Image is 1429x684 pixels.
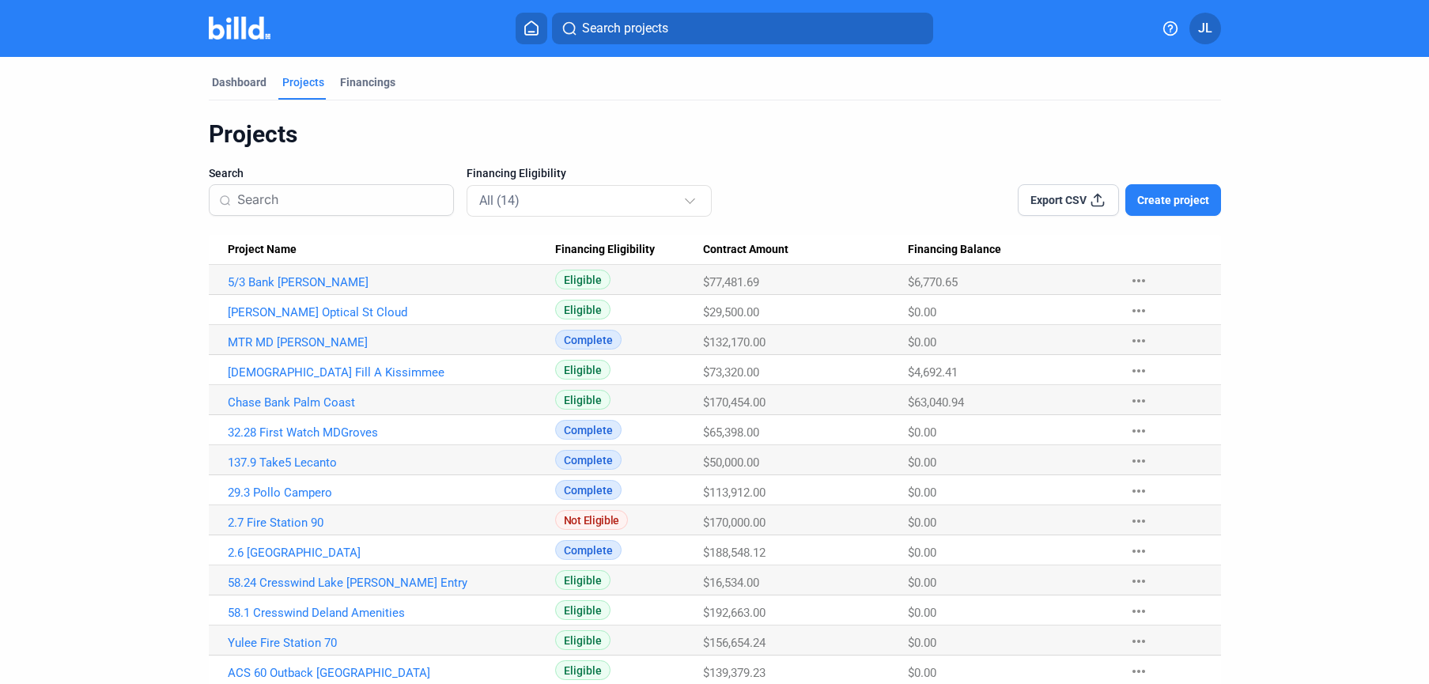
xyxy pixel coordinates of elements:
[555,450,622,470] span: Complete
[282,74,324,90] div: Projects
[228,546,555,560] a: 2.6 [GEOGRAPHIC_DATA]
[908,606,936,620] span: $0.00
[908,365,958,380] span: $4,692.41
[908,275,958,289] span: $6,770.65
[1129,482,1148,501] mat-icon: more_horiz
[908,636,936,650] span: $0.00
[555,360,611,380] span: Eligible
[703,275,759,289] span: $77,481.69
[703,395,766,410] span: $170,454.00
[555,540,622,560] span: Complete
[228,516,555,530] a: 2.7 Fire Station 90
[209,17,271,40] img: Billd Company Logo
[467,165,566,181] span: Financing Eligibility
[908,243,1001,257] span: Financing Balance
[555,243,703,257] div: Financing Eligibility
[228,606,555,620] a: 58.1 Cresswind Deland Amenities
[1129,452,1148,470] mat-icon: more_horiz
[228,335,555,350] a: MTR MD [PERSON_NAME]
[1137,192,1209,208] span: Create project
[555,510,628,530] span: Not Eligible
[1129,572,1148,591] mat-icon: more_horiz
[703,243,788,257] span: Contract Amount
[703,516,766,530] span: $170,000.00
[555,390,611,410] span: Eligible
[908,335,936,350] span: $0.00
[1129,632,1148,651] mat-icon: more_horiz
[479,193,520,208] mat-select-trigger: All (14)
[228,455,555,470] a: 137.9 Take5 Lecanto
[1189,13,1221,44] button: JL
[228,576,555,590] a: 58.24 Cresswind Lake [PERSON_NAME] Entry
[582,19,668,38] span: Search projects
[1125,184,1221,216] button: Create project
[228,395,555,410] a: Chase Bank Palm Coast
[1129,602,1148,621] mat-icon: more_horiz
[228,243,297,257] span: Project Name
[228,636,555,650] a: Yulee Fire Station 70
[703,425,759,440] span: $65,398.00
[1198,19,1212,38] span: JL
[228,666,555,680] a: ACS 60 Outback [GEOGRAPHIC_DATA]
[209,119,1221,149] div: Projects
[228,425,555,440] a: 32.28 First Watch MDGroves
[703,666,766,680] span: $139,379.23
[555,570,611,590] span: Eligible
[228,365,555,380] a: [DEMOGRAPHIC_DATA] Fill A Kissimmee
[1129,301,1148,320] mat-icon: more_horiz
[908,666,936,680] span: $0.00
[1129,271,1148,290] mat-icon: more_horiz
[703,305,759,319] span: $29,500.00
[703,243,909,257] div: Contract Amount
[209,165,244,181] span: Search
[555,660,611,680] span: Eligible
[555,243,655,257] span: Financing Eligibility
[1129,662,1148,681] mat-icon: more_horiz
[1030,192,1087,208] span: Export CSV
[908,516,936,530] span: $0.00
[1129,331,1148,350] mat-icon: more_horiz
[908,305,936,319] span: $0.00
[228,305,555,319] a: [PERSON_NAME] Optical St Cloud
[228,275,555,289] a: 5/3 Bank [PERSON_NAME]
[555,420,622,440] span: Complete
[555,300,611,319] span: Eligible
[237,183,444,217] input: Search
[1018,184,1119,216] button: Export CSV
[228,486,555,500] a: 29.3 Pollo Campero
[555,600,611,620] span: Eligible
[703,546,766,560] span: $188,548.12
[908,546,936,560] span: $0.00
[555,330,622,350] span: Complete
[1129,361,1148,380] mat-icon: more_horiz
[908,455,936,470] span: $0.00
[703,365,759,380] span: $73,320.00
[703,455,759,470] span: $50,000.00
[703,606,766,620] span: $192,663.00
[908,576,936,590] span: $0.00
[703,636,766,650] span: $156,654.24
[1129,391,1148,410] mat-icon: more_horiz
[1129,542,1148,561] mat-icon: more_horiz
[552,13,933,44] button: Search projects
[555,270,611,289] span: Eligible
[908,425,936,440] span: $0.00
[1129,421,1148,440] mat-icon: more_horiz
[703,576,759,590] span: $16,534.00
[703,335,766,350] span: $132,170.00
[555,480,622,500] span: Complete
[908,486,936,500] span: $0.00
[908,395,964,410] span: $63,040.94
[228,243,555,257] div: Project Name
[555,630,611,650] span: Eligible
[1129,512,1148,531] mat-icon: more_horiz
[908,243,1113,257] div: Financing Balance
[212,74,267,90] div: Dashboard
[703,486,766,500] span: $113,912.00
[340,74,395,90] div: Financings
